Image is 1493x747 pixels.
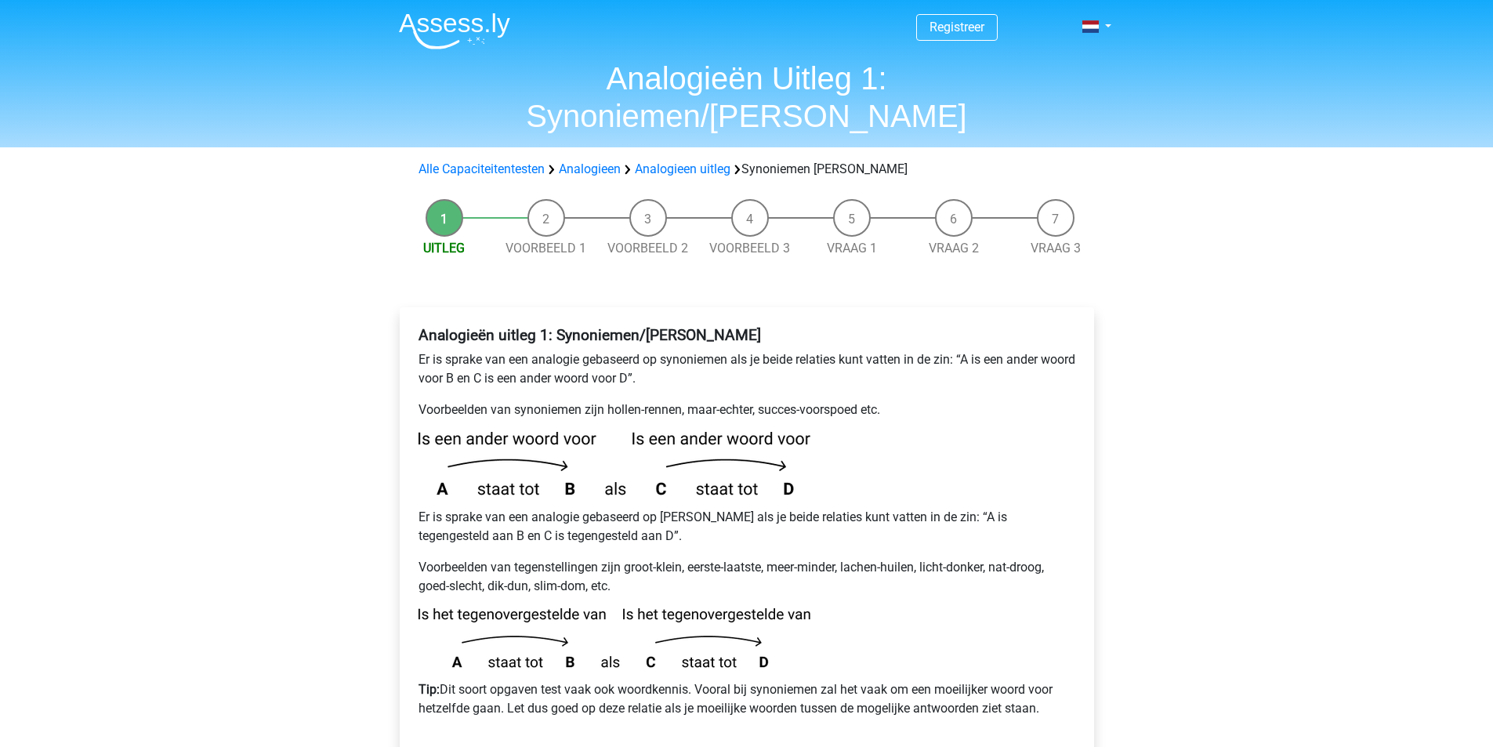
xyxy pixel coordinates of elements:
[419,326,761,344] b: Analogieën uitleg 1: Synoniemen/[PERSON_NAME]
[506,241,586,256] a: Voorbeeld 1
[386,60,1107,135] h1: Analogieën Uitleg 1: Synoniemen/[PERSON_NAME]
[559,161,621,176] a: Analogieen
[607,241,688,256] a: Voorbeeld 2
[419,432,810,495] img: analogies_pattern1.png
[412,160,1082,179] div: Synoniemen [PERSON_NAME]
[930,20,984,34] a: Registreer
[419,508,1075,546] p: Er is sprake van een analogie gebaseerd op [PERSON_NAME] als je beide relaties kunt vatten in de ...
[419,682,440,697] b: Tip:
[827,241,877,256] a: Vraag 1
[419,558,1075,596] p: Voorbeelden van tegenstellingen zijn groot-klein, eerste-laatste, meer-minder, lachen-huilen, lic...
[423,241,465,256] a: Uitleg
[1031,241,1081,256] a: Vraag 3
[419,680,1075,718] p: Dit soort opgaven test vaak ook woordkennis. Vooral bij synoniemen zal het vaak om een moeilijker...
[635,161,730,176] a: Analogieen uitleg
[419,350,1075,388] p: Er is sprake van een analogie gebaseerd op synoniemen als je beide relaties kunt vatten in de zin...
[929,241,979,256] a: Vraag 2
[419,161,545,176] a: Alle Capaciteitentesten
[419,401,1075,419] p: Voorbeelden van synoniemen zijn hollen-rennen, maar-echter, succes-voorspoed etc.
[399,13,510,49] img: Assessly
[709,241,790,256] a: Voorbeeld 3
[419,608,810,668] img: analogies_pattern1_2.png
